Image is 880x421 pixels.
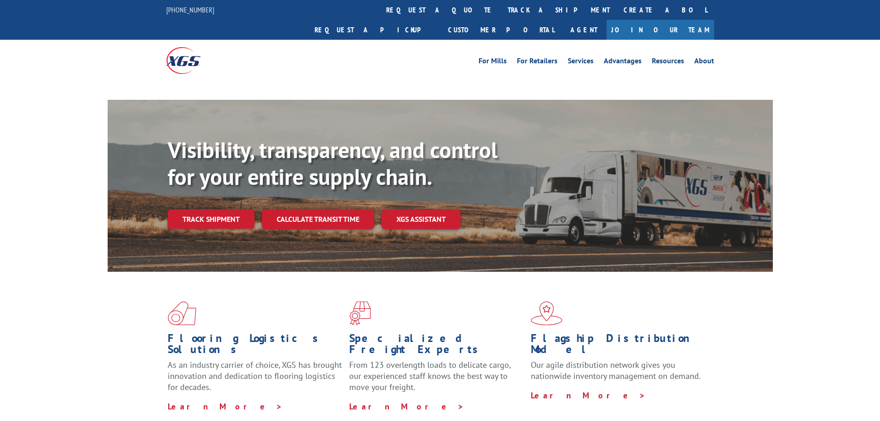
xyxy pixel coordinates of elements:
[168,301,196,325] img: xgs-icon-total-supply-chain-intelligence-red
[479,57,507,67] a: For Mills
[517,57,558,67] a: For Retailers
[604,57,642,67] a: Advantages
[607,20,714,40] a: Join Our Team
[652,57,684,67] a: Resources
[531,301,563,325] img: xgs-icon-flagship-distribution-model-red
[168,360,342,392] span: As an industry carrier of choice, XGS has brought innovation and dedication to flooring logistics...
[531,333,705,360] h1: Flagship Distribution Model
[441,20,561,40] a: Customer Portal
[349,360,524,401] p: From 123 overlength loads to delicate cargo, our experienced staff knows the best way to move you...
[568,57,594,67] a: Services
[561,20,607,40] a: Agent
[168,401,283,412] a: Learn More >
[349,401,464,412] a: Learn More >
[349,333,524,360] h1: Specialized Freight Experts
[349,301,371,325] img: xgs-icon-focused-on-flooring-red
[694,57,714,67] a: About
[166,5,214,14] a: [PHONE_NUMBER]
[168,209,255,229] a: Track shipment
[382,209,461,229] a: XGS ASSISTANT
[308,20,441,40] a: Request a pickup
[168,333,342,360] h1: Flooring Logistics Solutions
[262,209,374,229] a: Calculate transit time
[531,390,646,401] a: Learn More >
[531,360,701,381] span: Our agile distribution network gives you nationwide inventory management on demand.
[168,135,498,191] b: Visibility, transparency, and control for your entire supply chain.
